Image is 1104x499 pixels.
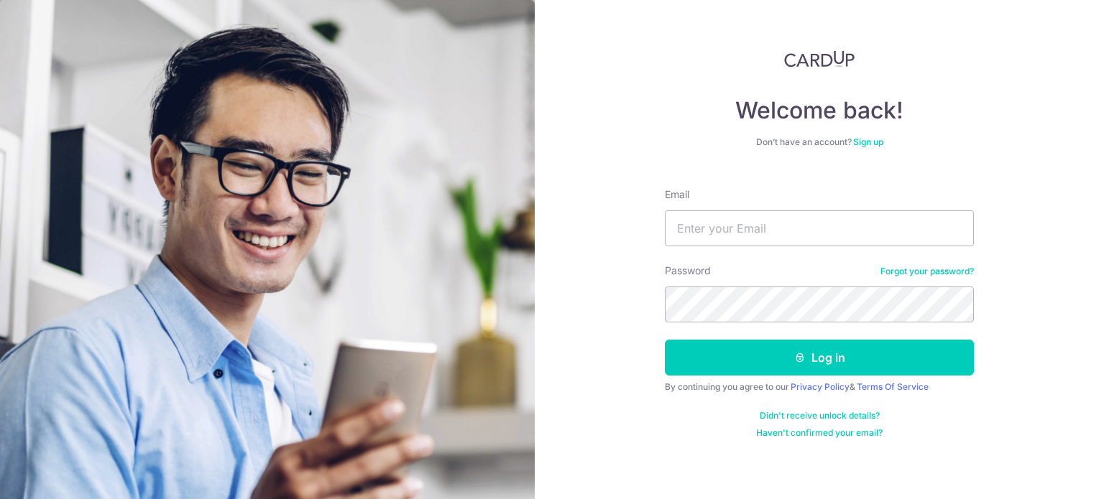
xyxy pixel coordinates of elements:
[665,264,711,278] label: Password
[665,210,974,246] input: Enter your Email
[853,136,883,147] a: Sign up
[784,50,855,67] img: CardUp Logo
[665,136,974,148] div: Don’t have an account?
[756,427,883,439] a: Haven't confirmed your email?
[760,410,880,421] a: Didn't receive unlock details?
[791,381,850,392] a: Privacy Policy
[665,381,974,393] div: By continuing you agree to our &
[665,187,689,202] label: Email
[880,266,974,277] a: Forgot your password?
[665,340,974,376] button: Log in
[857,381,929,392] a: Terms Of Service
[665,96,974,125] h4: Welcome back!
